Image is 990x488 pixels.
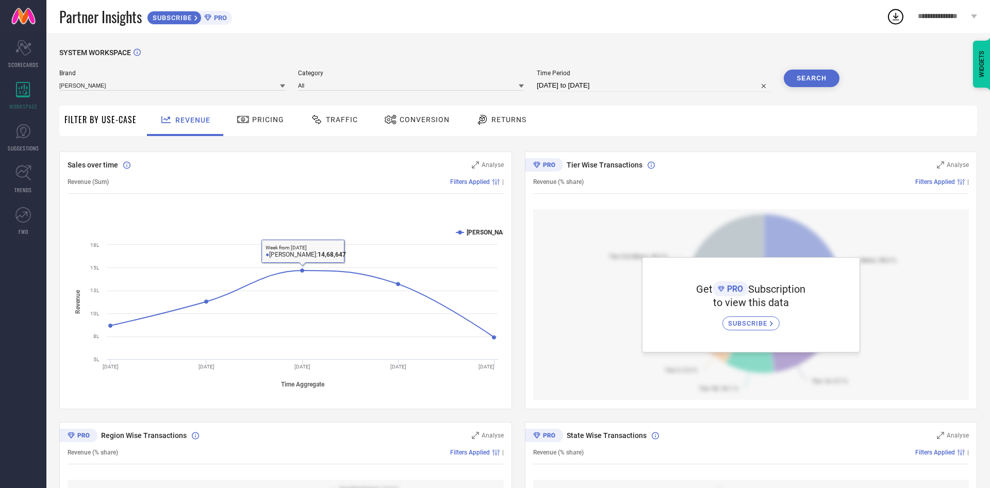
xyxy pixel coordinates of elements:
[59,429,97,444] div: Premium
[696,283,713,295] span: Get
[147,14,194,22] span: SUBSCRIBE
[537,79,771,92] input: Select time period
[502,449,504,456] span: |
[90,311,100,316] text: 10L
[886,7,905,26] div: Open download list
[14,186,32,194] span: TRENDS
[482,432,504,439] span: Analyse
[59,70,285,77] span: Brand
[567,431,647,440] span: State Wise Transactions
[326,115,358,124] span: Traffic
[947,161,969,169] span: Analyse
[784,70,839,87] button: Search
[103,364,119,369] text: [DATE]
[252,115,284,124] span: Pricing
[281,381,325,388] tspan: Time Aggregate
[64,113,137,126] span: Filter By Use-Case
[482,161,504,169] span: Analyse
[9,103,38,110] span: WORKSPACE
[101,431,187,440] span: Region Wise Transactions
[472,432,479,439] svg: Zoom
[537,70,771,77] span: Time Period
[68,449,118,456] span: Revenue (% share)
[525,429,563,444] div: Premium
[967,178,969,186] span: |
[915,449,955,456] span: Filters Applied
[59,6,142,27] span: Partner Insights
[567,161,642,169] span: Tier Wise Transactions
[74,290,81,314] tspan: Revenue
[491,115,526,124] span: Returns
[967,449,969,456] span: |
[68,178,109,186] span: Revenue (Sum)
[728,319,770,327] span: SUBSCRIBE
[478,364,494,369] text: [DATE]
[147,8,232,25] a: SUBSCRIBEPRO
[68,161,118,169] span: Sales over time
[937,432,944,439] svg: Zoom
[59,48,131,57] span: SYSTEM WORKSPACE
[724,284,743,294] span: PRO
[298,70,524,77] span: Category
[450,178,490,186] span: Filters Applied
[93,357,100,362] text: 5L
[947,432,969,439] span: Analyse
[8,144,39,152] span: SUGGESTIONS
[400,115,450,124] span: Conversion
[90,265,100,271] text: 15L
[502,178,504,186] span: |
[19,228,28,235] span: FWD
[390,364,406,369] text: [DATE]
[472,161,479,169] svg: Zoom
[533,449,584,456] span: Revenue (% share)
[713,296,789,309] span: to view this data
[294,364,310,369] text: [DATE]
[8,61,39,69] span: SCORECARDS
[533,178,584,186] span: Revenue (% share)
[915,178,955,186] span: Filters Applied
[199,364,214,369] text: [DATE]
[525,158,563,174] div: Premium
[722,309,780,330] a: SUBSCRIBE
[450,449,490,456] span: Filters Applied
[211,14,227,22] span: PRO
[937,161,944,169] svg: Zoom
[175,116,210,124] span: Revenue
[467,229,514,236] text: [PERSON_NAME]
[748,283,805,295] span: Subscription
[93,333,100,339] text: 8L
[90,242,100,248] text: 18L
[90,288,100,293] text: 13L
